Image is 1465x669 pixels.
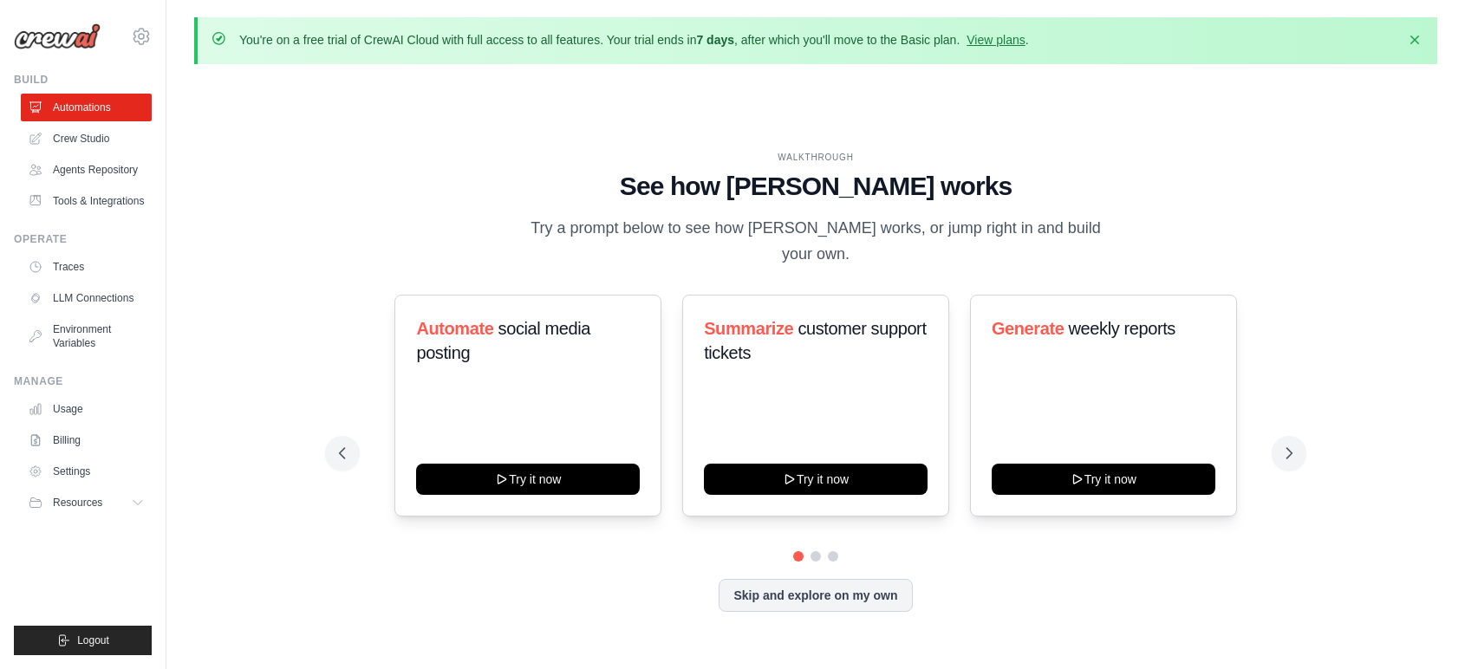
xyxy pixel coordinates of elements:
button: Try it now [704,464,928,495]
button: Try it now [416,464,640,495]
a: Agents Repository [21,156,152,184]
p: You're on a free trial of CrewAI Cloud with full access to all features. Your trial ends in , aft... [239,31,1029,49]
span: Resources [53,496,102,510]
span: social media posting [416,319,590,362]
a: Crew Studio [21,125,152,153]
a: Settings [21,458,152,485]
strong: 7 days [696,33,734,47]
a: Usage [21,395,152,423]
a: Environment Variables [21,315,152,357]
button: Try it now [992,464,1215,495]
img: Logo [14,23,101,49]
span: customer support tickets [704,319,926,362]
a: LLM Connections [21,284,152,312]
span: Logout [77,633,109,647]
a: Billing [21,426,152,454]
div: Manage [14,374,152,388]
button: Logout [14,626,152,655]
span: weekly reports [1069,319,1175,338]
span: Summarize [704,319,793,338]
button: Resources [21,489,152,516]
h1: See how [PERSON_NAME] works [339,171,1292,202]
button: Skip and explore on my own [719,579,912,612]
a: View plans [967,33,1025,47]
span: Generate [992,319,1065,338]
p: Try a prompt below to see how [PERSON_NAME] works, or jump right in and build your own. [524,216,1107,267]
div: Build [14,73,152,87]
a: Automations [21,94,152,121]
div: Operate [14,232,152,246]
span: Automate [416,319,493,338]
a: Traces [21,253,152,281]
a: Tools & Integrations [21,187,152,215]
div: WALKTHROUGH [339,151,1292,164]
